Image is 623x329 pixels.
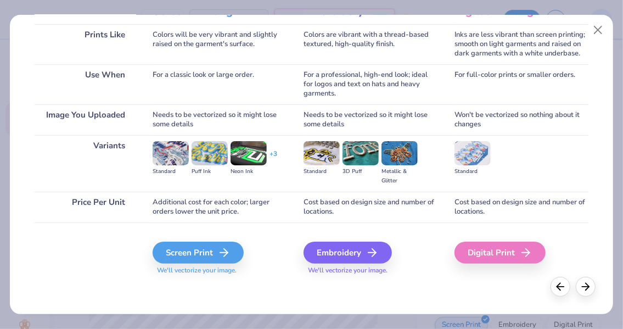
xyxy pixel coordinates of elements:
img: Standard [153,141,189,165]
div: Variants [35,135,136,192]
div: Standard [304,167,340,176]
div: + 3 [270,149,277,168]
img: Puff Ink [192,141,228,165]
div: Cost based on design size and number of locations. [454,192,589,222]
div: Won't be vectorized so nothing about it changes [454,104,589,135]
div: Standard [153,167,189,176]
div: Additional cost for each color; larger orders lower the unit price. [153,192,287,222]
div: Screen Print [153,242,244,264]
div: Colors will be very vibrant and slightly raised on the garment's surface. [153,24,287,64]
span: We'll vectorize your image. [304,266,438,275]
div: Prints Like [35,24,136,64]
img: Standard [454,141,491,165]
button: Close [588,20,609,41]
div: Puff Ink [192,167,228,176]
div: Cost based on design size and number of locations. [304,192,438,222]
span: We'll vectorize your image. [153,266,287,275]
div: Needs to be vectorized so it might lose some details [153,104,287,135]
div: Digital Print [454,242,546,264]
div: Inks are less vibrant than screen printing; smooth on light garments and raised on dark garments ... [454,24,589,64]
img: Standard [304,141,340,165]
img: Neon Ink [231,141,267,165]
div: Metallic & Glitter [381,167,418,186]
div: Image You Uploaded [35,104,136,135]
div: Standard [454,167,491,176]
div: For full-color prints or smaller orders. [454,64,589,104]
div: For a professional, high-end look; ideal for logos and text on hats and heavy garments. [304,64,438,104]
div: Use When [35,64,136,104]
div: Price Per Unit [35,192,136,222]
div: For a classic look or large order. [153,64,287,104]
div: 3D Puff [343,167,379,176]
div: Colors are vibrant with a thread-based textured, high-quality finish. [304,24,438,64]
div: Neon Ink [231,167,267,176]
div: Needs to be vectorized so it might lose some details [304,104,438,135]
div: Embroidery [304,242,392,264]
img: 3D Puff [343,141,379,165]
img: Metallic & Glitter [381,141,418,165]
